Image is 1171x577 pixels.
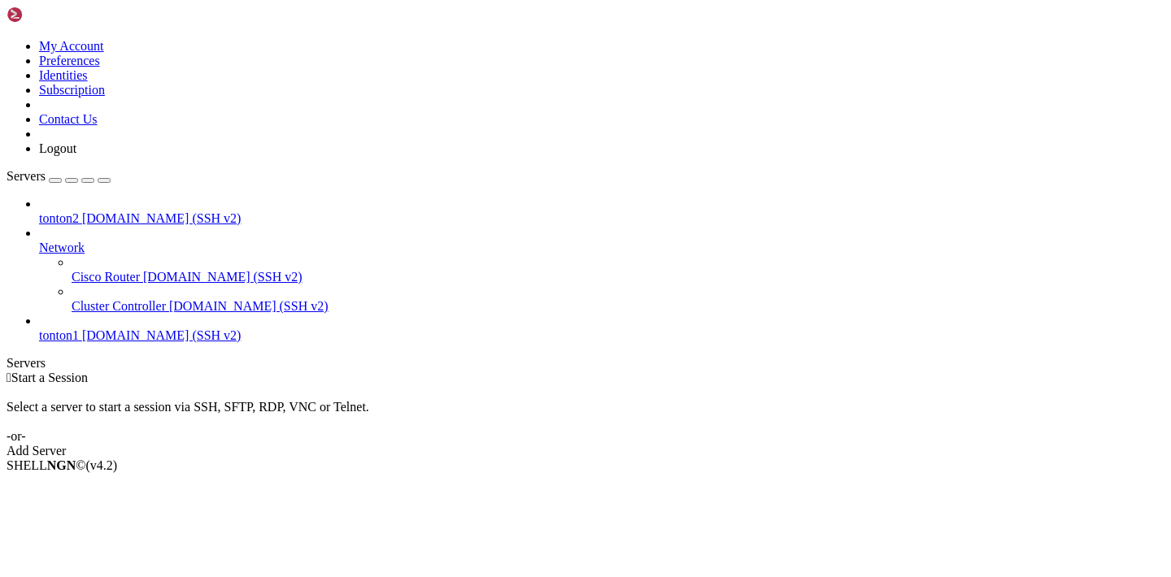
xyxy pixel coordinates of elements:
[72,299,166,313] span: Cluster Controller
[86,458,118,472] span: 4.2.0
[39,83,105,97] a: Subscription
[7,169,46,183] span: Servers
[39,197,1164,226] li: tonton2 [DOMAIN_NAME] (SSH v2)
[39,68,88,82] a: Identities
[7,356,1164,371] div: Servers
[39,328,79,342] span: tonton1
[72,255,1164,284] li: Cisco Router [DOMAIN_NAME] (SSH v2)
[7,444,1164,458] div: Add Server
[7,169,111,183] a: Servers
[72,270,1164,284] a: Cisco Router [DOMAIN_NAME] (SSH v2)
[47,458,76,472] b: NGN
[11,371,88,384] span: Start a Session
[39,211,79,225] span: tonton2
[39,226,1164,314] li: Network
[7,458,117,472] span: SHELL ©
[7,371,11,384] span: 
[39,328,1164,343] a: tonton1 [DOMAIN_NAME] (SSH v2)
[82,328,242,342] span: [DOMAIN_NAME] (SSH v2)
[39,112,98,126] a: Contact Us
[72,284,1164,314] li: Cluster Controller [DOMAIN_NAME] (SSH v2)
[39,314,1164,343] li: tonton1 [DOMAIN_NAME] (SSH v2)
[39,141,76,155] a: Logout
[39,39,104,53] a: My Account
[39,241,1164,255] a: Network
[7,7,100,23] img: Shellngn
[39,241,85,254] span: Network
[39,211,1164,226] a: tonton2 [DOMAIN_NAME] (SSH v2)
[72,299,1164,314] a: Cluster Controller [DOMAIN_NAME] (SSH v2)
[7,385,1164,444] div: Select a server to start a session via SSH, SFTP, RDP, VNC or Telnet. -or-
[169,299,329,313] span: [DOMAIN_NAME] (SSH v2)
[72,270,140,284] span: Cisco Router
[82,211,242,225] span: [DOMAIN_NAME] (SSH v2)
[39,54,100,67] a: Preferences
[143,270,303,284] span: [DOMAIN_NAME] (SSH v2)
